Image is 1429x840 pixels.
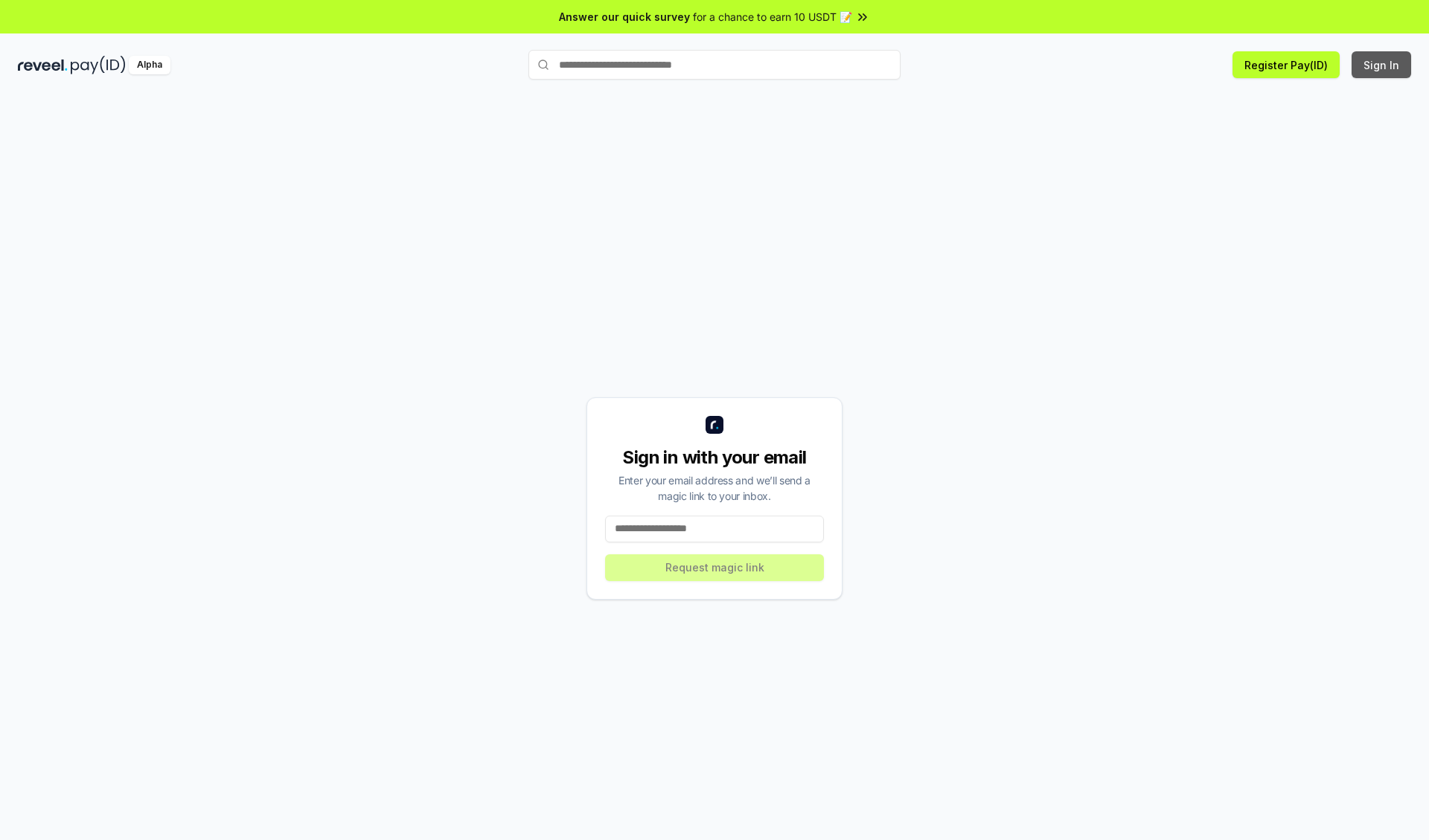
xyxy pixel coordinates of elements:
[605,472,824,504] div: Enter your email address and we’ll send a magic link to your inbox.
[693,9,852,25] span: for a chance to earn 10 USDT 📝
[605,446,824,469] div: Sign in with your email
[129,56,170,74] div: Alpha
[1233,51,1340,78] button: Register Pay(ID)
[71,56,126,74] img: pay_id
[706,416,723,434] img: logo_small
[559,9,690,25] span: Answer our quick survey
[18,56,68,74] img: reveel_dark
[1352,51,1411,78] button: Sign In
